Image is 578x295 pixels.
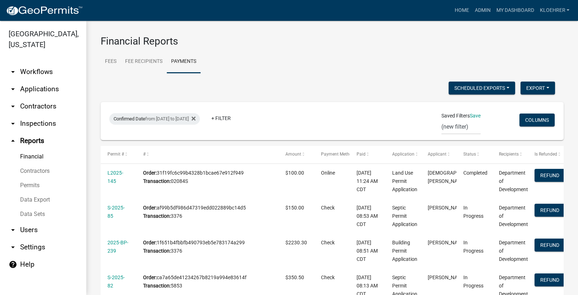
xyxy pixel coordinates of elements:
span: $150.00 [285,205,304,211]
span: Check [321,240,335,245]
a: Fees [101,50,121,73]
datatable-header-cell: Recipients [492,146,528,163]
b: Transaction: [143,178,171,184]
span: Confirmed Date [114,116,145,121]
datatable-header-cell: Paid [350,146,385,163]
i: arrow_drop_down [9,226,17,234]
button: Columns [519,114,555,126]
span: $350.50 [285,275,304,280]
span: Amount [285,152,301,157]
span: Is Refunded [535,152,557,157]
span: Department of Development [499,170,528,192]
datatable-header-cell: Applicant [421,146,457,163]
datatable-header-cell: Permit # [101,146,136,163]
wm-modal-confirm: Refund Payment [535,208,565,214]
div: [DATE] 08:53 AM CDT [357,204,379,228]
button: Scheduled Exports [449,82,515,95]
span: $100.00 [285,170,304,176]
span: In Progress [463,205,483,219]
div: [DATE] 08:51 AM CDT [357,239,379,263]
i: arrow_drop_down [9,102,17,111]
div: ca7a65de41234267b8219a994e83614f 5853 [143,273,271,290]
span: Payment Method [321,152,354,157]
datatable-header-cell: Is Refunded [528,146,563,163]
datatable-header-cell: Status [457,146,492,163]
h3: Financial Reports [101,35,564,47]
i: arrow_drop_down [9,68,17,76]
b: Transaction: [143,283,171,289]
span: Peter Nielsen [428,205,466,211]
datatable-header-cell: Payment Method [314,146,350,163]
datatable-header-cell: Application [385,146,421,163]
a: 2025-BP-239 [107,240,128,254]
a: L2025-145 [107,170,123,184]
span: Application [392,152,414,157]
span: Paid [357,152,366,157]
a: Home [451,4,472,17]
span: Check [321,205,335,211]
span: Recipients [499,152,519,157]
a: Payments [167,50,201,73]
button: Refund [535,239,565,252]
span: Department of Development [499,240,528,262]
div: from [DATE] to [DATE] [109,113,200,125]
i: arrow_drop_down [9,119,17,128]
i: arrow_drop_down [9,243,17,252]
datatable-header-cell: Amount [279,146,314,163]
a: S-2025-82 [107,275,125,289]
i: help [9,260,17,269]
span: Building Permit Application [392,240,417,262]
span: Permit # [107,152,124,157]
span: Saved Filters [441,112,470,120]
a: Save [470,113,481,119]
i: arrow_drop_down [9,85,17,93]
span: $2230.30 [285,240,307,245]
button: Export [520,82,555,95]
span: Applicant [428,152,446,157]
span: Online [321,170,335,176]
b: Transaction: [143,213,171,219]
span: # [143,152,146,157]
span: Septic Permit Application [392,205,417,227]
b: Order: [143,240,157,245]
a: My Dashboard [493,4,537,17]
span: Status [463,152,476,157]
a: S-2025-85 [107,205,125,219]
button: Refund [535,273,565,286]
span: Sean Moe [428,275,466,280]
wm-modal-confirm: Refund Payment [535,173,565,179]
b: Transaction: [143,248,171,254]
datatable-header-cell: # [136,146,279,163]
i: arrow_drop_up [9,137,17,145]
span: Land Use Permit Application [392,170,417,192]
a: Fee Recipients [121,50,167,73]
button: Refund [535,169,565,182]
div: [DATE] 11:24 AM CDT [357,169,379,193]
b: Order: [143,275,157,280]
span: Christian Scapanski [428,170,480,184]
div: 1f651b4fbbfb490793eb5e783174a299 3376 [143,239,271,255]
a: kloehrer [537,4,572,17]
b: Order: [143,170,157,176]
b: Order: [143,205,157,211]
span: Department of Development [499,205,528,227]
span: Peter Nielsen [428,240,466,245]
span: Completed [463,170,487,176]
wm-modal-confirm: Refund Payment [535,278,565,284]
div: 31f19fc6c99b4328b1bcae67e912f949 02084S [143,169,271,185]
span: In Progress [463,240,483,254]
a: Admin [472,4,493,17]
button: Refund [535,204,565,217]
a: + Filter [206,112,237,125]
span: Check [321,275,335,280]
span: In Progress [463,275,483,289]
div: af99b5df986d47319edd022889bc14d5 3376 [143,204,271,220]
wm-modal-confirm: Refund Payment [535,243,565,249]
